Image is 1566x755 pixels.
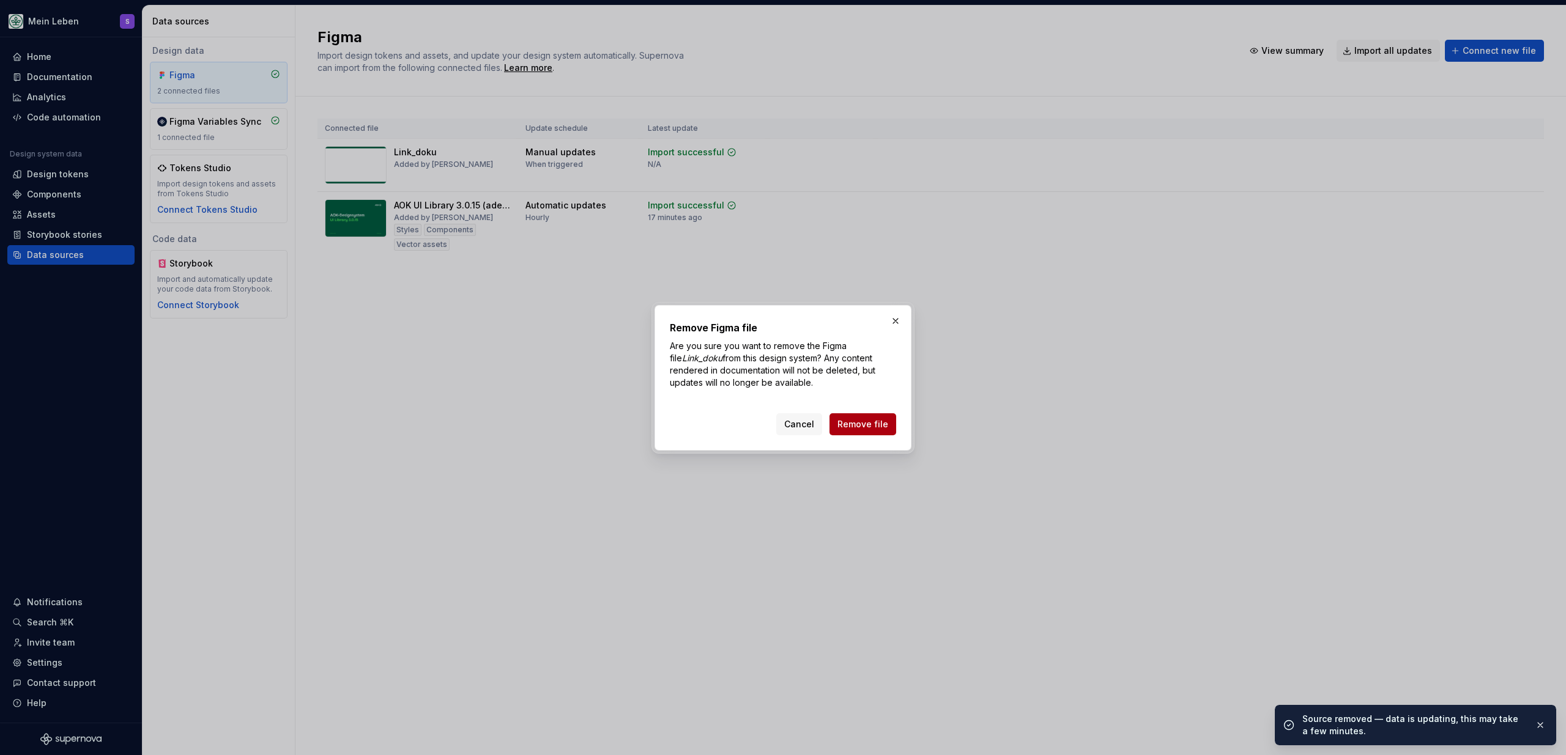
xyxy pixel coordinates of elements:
p: Are you sure you want to remove the Figma file from this design system? Any content rendered in d... [670,340,896,389]
i: Link_doku [682,353,722,363]
span: Cancel [784,418,814,430]
button: Cancel [776,413,822,435]
span: Remove file [837,418,888,430]
h2: Remove Figma file [670,320,896,335]
button: Remove file [829,413,896,435]
div: Source removed — data is updating, this may take a few minutes. [1302,713,1525,737]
